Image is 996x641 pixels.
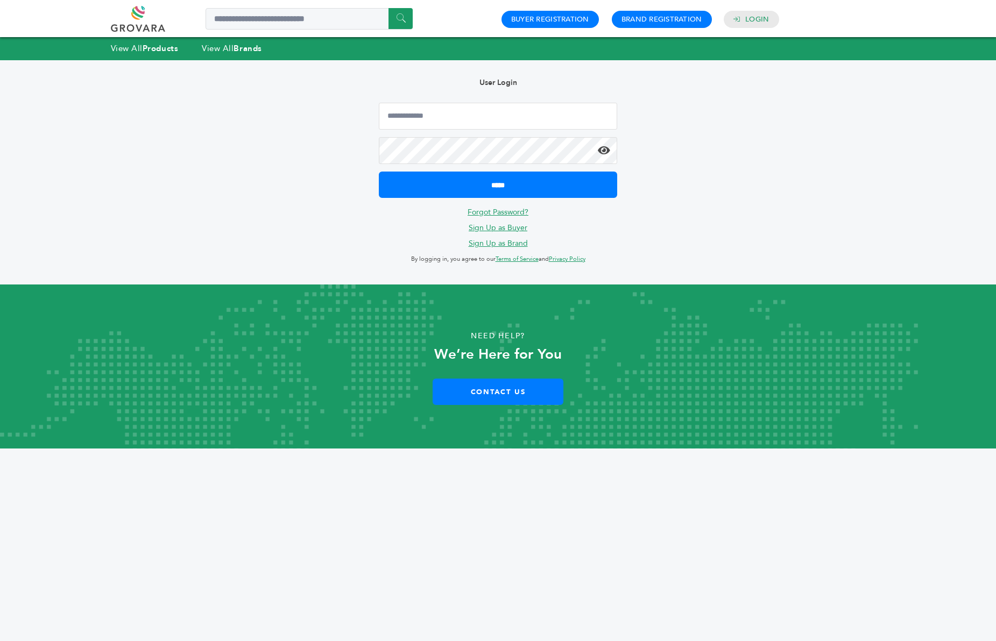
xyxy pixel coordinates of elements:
[621,15,702,24] a: Brand Registration
[379,137,617,164] input: Password
[50,328,946,344] p: Need Help?
[202,43,262,54] a: View AllBrands
[479,77,517,88] b: User Login
[111,43,179,54] a: View AllProducts
[433,379,563,405] a: Contact Us
[379,253,617,266] p: By logging in, you agree to our and
[469,238,528,248] a: Sign Up as Brand
[468,207,528,217] a: Forgot Password?
[234,43,262,54] strong: Brands
[206,8,413,30] input: Search a product or brand...
[469,223,527,233] a: Sign Up as Buyer
[745,15,769,24] a: Login
[549,255,585,263] a: Privacy Policy
[379,103,617,130] input: Email Address
[434,345,562,364] strong: We’re Here for You
[511,15,589,24] a: Buyer Registration
[496,255,539,263] a: Terms of Service
[143,43,178,54] strong: Products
